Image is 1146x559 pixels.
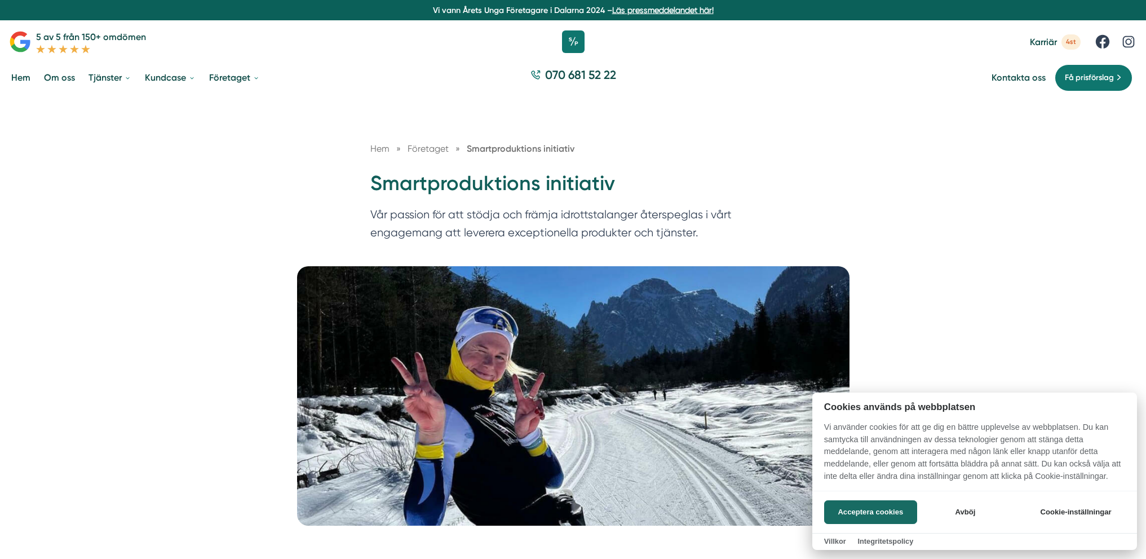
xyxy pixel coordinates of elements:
[921,500,1010,524] button: Avböj
[812,421,1137,490] p: Vi använder cookies för att ge dig en bättre upplevelse av webbplatsen. Du kan samtycka till anvä...
[1026,500,1125,524] button: Cookie-inställningar
[824,500,917,524] button: Acceptera cookies
[812,402,1137,412] h2: Cookies används på webbplatsen
[857,537,913,545] a: Integritetspolicy
[824,537,846,545] a: Villkor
